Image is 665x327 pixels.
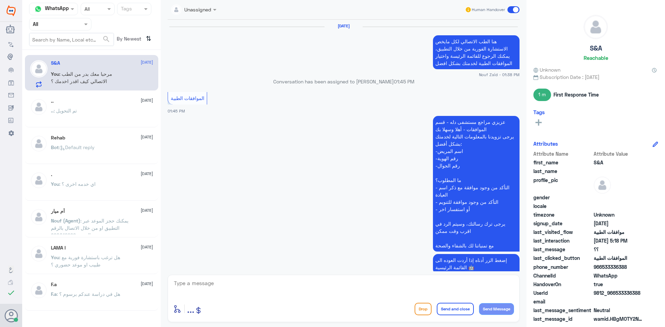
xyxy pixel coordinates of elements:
[102,35,110,43] span: search
[594,194,644,201] span: null
[114,33,143,47] span: By Newest
[141,171,153,177] span: [DATE]
[51,245,66,251] h5: LAMA !
[533,159,592,166] span: first_name
[433,35,520,69] p: 13/9/2025, 1:38 PM
[594,202,644,210] span: null
[533,246,592,253] span: last_message
[54,108,77,113] span: : تم التحويل
[120,5,132,14] div: Tags
[59,144,95,150] span: : Default reply
[168,109,185,113] span: 01:45 PM
[146,33,151,44] i: ⇅
[594,246,644,253] span: ؟؟
[533,140,558,147] h6: Attributes
[533,202,592,210] span: locale
[594,159,644,166] span: S&A
[594,254,644,262] span: الموافقات الطبية
[51,71,59,77] span: You
[479,72,520,78] span: Nouf Zaid - 01:38 PM
[30,208,47,226] img: defaultAdmin.png
[29,33,114,46] input: Search by Name, Local etc…
[30,135,47,152] img: defaultAdmin.png
[584,55,608,61] h6: Reachable
[594,289,644,297] span: 9812_966533336388
[584,15,608,39] img: defaultAdmin.png
[415,303,432,315] button: Drop
[533,315,592,323] span: last_message_id
[168,78,520,85] p: Conversation has been assigned to [PERSON_NAME]
[51,98,54,104] h5: ..
[594,307,644,314] span: 0
[533,211,592,218] span: timezone
[5,309,18,322] button: Avatar
[533,66,560,73] span: Unknown
[187,302,194,315] span: ...
[594,150,644,157] span: Attribute Value
[594,220,644,227] span: 2025-09-13T10:24:17.971Z
[141,207,153,214] span: [DATE]
[479,303,514,315] button: Send Message
[533,150,592,157] span: Attribute Name
[141,244,153,250] span: [DATE]
[102,34,110,45] button: search
[51,254,59,260] span: You
[325,24,363,28] h6: [DATE]
[533,109,545,115] h6: Tags
[437,303,474,315] button: Send and close
[533,73,658,81] span: Subscription Date : [DATE]
[594,298,644,305] span: null
[533,220,592,227] span: signup_date
[533,307,592,314] span: last_message_sentiment
[51,181,59,187] span: You
[141,134,153,140] span: [DATE]
[594,237,644,244] span: 2025-09-13T14:18:36.346Z
[51,172,52,178] h5: .
[141,281,153,287] span: [DATE]
[533,237,592,244] span: last_interaction
[394,79,414,84] span: 01:45 PM
[51,218,80,224] span: Nouf (Agent)
[187,301,194,317] button: ...
[533,281,592,288] span: HandoverOn
[594,211,644,218] span: Unknown
[590,44,602,52] h5: S&A
[30,98,47,116] img: defaultAdmin.png
[533,194,592,201] span: gender
[533,89,551,101] span: 1 m
[141,97,153,103] span: [DATE]
[171,95,204,101] span: الموافقات الطبية
[141,59,153,65] span: [DATE]
[472,7,505,13] span: Human Handover
[30,282,47,299] img: defaultAdmin.png
[30,172,47,189] img: defaultAdmin.png
[594,315,644,323] span: wamid.HBgMOTY2NTMzMzM2Mzg4FQIAEhgUM0FERDg1MkEzRkFCMjU0MDU1NzgA
[59,181,96,187] span: : اي خدمه اخرى ؟
[533,228,592,236] span: last_visited_flow
[594,176,611,194] img: defaultAdmin.png
[533,176,592,192] span: profile_pic
[51,108,54,113] span: ..
[51,71,112,84] span: : مرحبا معك بدر من الطب الاتصالي كيف اقدر اخدمك ؟
[433,254,520,273] p: 13/9/2025, 1:45 PM
[594,263,644,271] span: 966533336388
[30,60,47,78] img: defaultAdmin.png
[553,91,599,98] span: First Response Time
[51,144,59,150] span: Bot
[533,254,592,262] span: last_clicked_button
[433,116,520,252] p: 13/9/2025, 1:45 PM
[51,254,120,267] span: : هل ترغب باستشارة فورية مع طبيب او موعد حضوري ؟
[533,272,592,279] span: ChannelId
[51,208,65,214] h5: أم ميار
[533,289,592,297] span: UserId
[51,135,65,141] h5: Rehab
[57,291,120,297] span: : هل في دراسة عندكم برسوم ؟
[51,282,57,288] h5: F.a
[594,272,644,279] span: 2
[533,298,592,305] span: email
[594,281,644,288] span: true
[533,263,592,271] span: phone_number
[30,245,47,262] img: defaultAdmin.png
[51,291,57,297] span: F.a
[533,167,592,175] span: last_name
